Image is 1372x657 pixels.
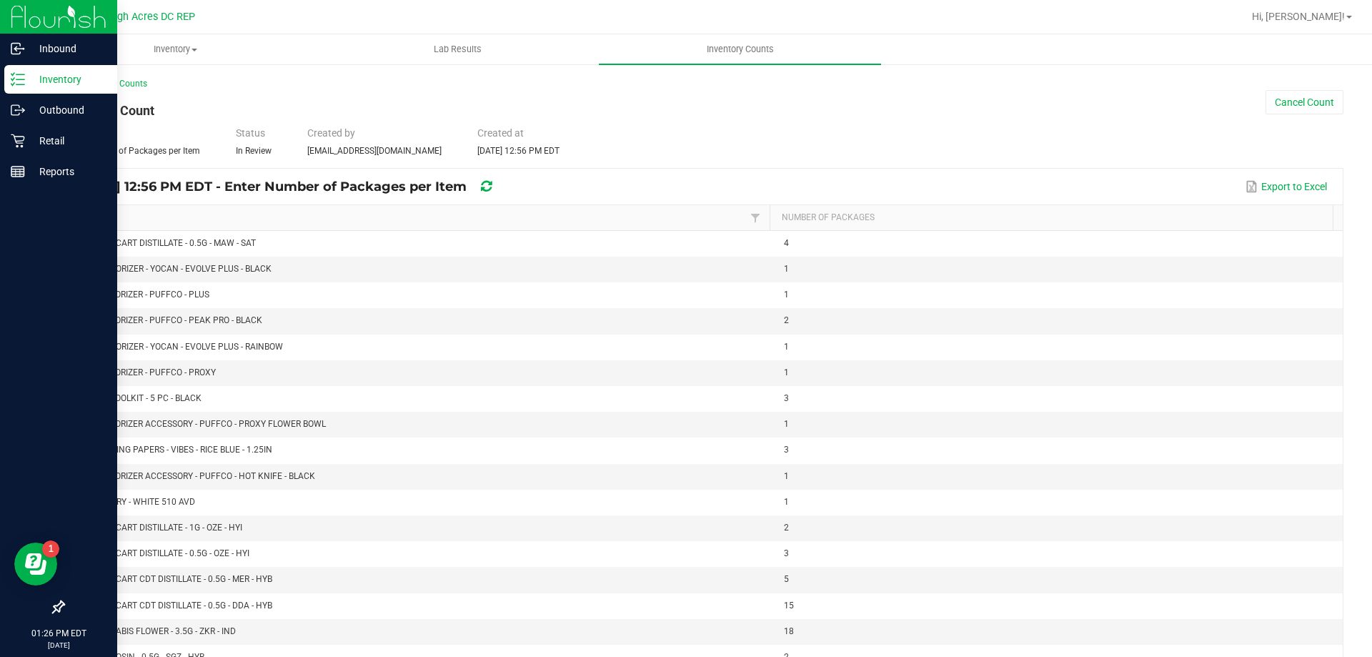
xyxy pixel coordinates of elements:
[784,548,789,558] span: 3
[307,127,355,139] span: Created by
[75,393,202,403] span: GL - DAB TOOLKIT - 5 PC - BLACK
[1266,90,1343,114] button: Cancel Count
[75,315,262,325] span: PUF - VAPORIZER - PUFFCO - PEAK PRO - BLACK
[784,601,794,611] span: 15
[784,523,789,533] span: 2
[1252,11,1345,22] span: Hi, [PERSON_NAME]!
[75,264,272,274] span: YCN - VAPORIZER - YOCAN - EVOLVE PLUS - BLACK
[25,132,111,149] p: Retail
[75,238,256,248] span: FT - VAPE CART DISTILLATE - 0.5G - MAW - SAT
[11,164,25,179] inline-svg: Reports
[784,290,789,300] span: 1
[784,445,789,455] span: 3
[75,574,272,584] span: FT - VAPE CART CDT DISTILLATE - 0.5G - MER - HYB
[25,40,111,57] p: Inbound
[97,11,195,23] span: Lehigh Acres DC REP
[784,367,789,377] span: 1
[75,523,242,533] span: FT - VAPE CART DISTILLATE - 1G - OZE - HYI
[75,626,236,636] span: FT - CANNABIS FLOWER - 3.5G - ZKR - IND
[78,212,747,223] a: ItemSortable
[6,627,111,640] p: 01:26 PM EDT
[75,601,272,611] span: FT - VAPE CART CDT DISTILLATE - 0.5G - DDA - HYB
[784,342,789,352] span: 1
[784,315,789,325] span: 2
[75,497,195,507] span: FT - BATTERY - WHITE 510 AVD
[236,146,272,156] span: In Review
[477,127,524,139] span: Created at
[1242,174,1331,199] button: Export to Excel
[75,548,249,558] span: FT - VAPE CART DISTILLATE - 0.5G - OZE - HYI
[784,264,789,274] span: 1
[687,43,793,56] span: Inventory Counts
[25,71,111,88] p: Inventory
[236,127,265,139] span: Status
[317,34,599,64] a: Lab Results
[11,41,25,56] inline-svg: Inbound
[784,574,789,584] span: 5
[784,393,789,403] span: 3
[11,134,25,148] inline-svg: Retail
[414,43,501,56] span: Lab Results
[784,497,789,507] span: 1
[63,146,200,156] span: Enter Number of Packages per Item
[75,290,209,300] span: PUF - VAPORIZER - PUFFCO - PLUS
[599,34,881,64] a: Inventory Counts
[25,163,111,180] p: Reports
[307,146,442,156] span: [EMAIL_ADDRESS][DOMAIN_NAME]
[35,43,316,56] span: Inventory
[14,543,57,586] iframe: Resource center
[74,174,517,199] div: [DATE] 12:56 PM EDT - Enter Number of Packages per Item
[770,205,1333,231] th: Number of Packages
[34,34,317,64] a: Inventory
[75,445,272,455] span: VBS - ROLLING PAPERS - VIBES - RICE BLUE - 1.25IN
[75,367,216,377] span: PUF - VAPORIZER - PUFFCO - PROXY
[75,419,326,429] span: PUF - VAPORIZER ACCESSORY - PUFFCO - PROXY FLOWER BOWL
[75,342,283,352] span: YCN - VAPORIZER - YOCAN - EVOLVE PLUS - RAINBOW
[784,471,789,481] span: 1
[6,640,111,651] p: [DATE]
[11,103,25,117] inline-svg: Outbound
[75,471,315,481] span: PUF - VAPORIZER ACCESSORY - PUFFCO - HOT KNIFE - BLACK
[784,419,789,429] span: 1
[477,146,560,156] span: [DATE] 12:56 PM EDT
[784,238,789,248] span: 4
[11,72,25,87] inline-svg: Inventory
[25,102,111,119] p: Outbound
[747,209,764,227] a: Filter
[784,626,794,636] span: 18
[42,540,59,558] iframe: Resource center unread badge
